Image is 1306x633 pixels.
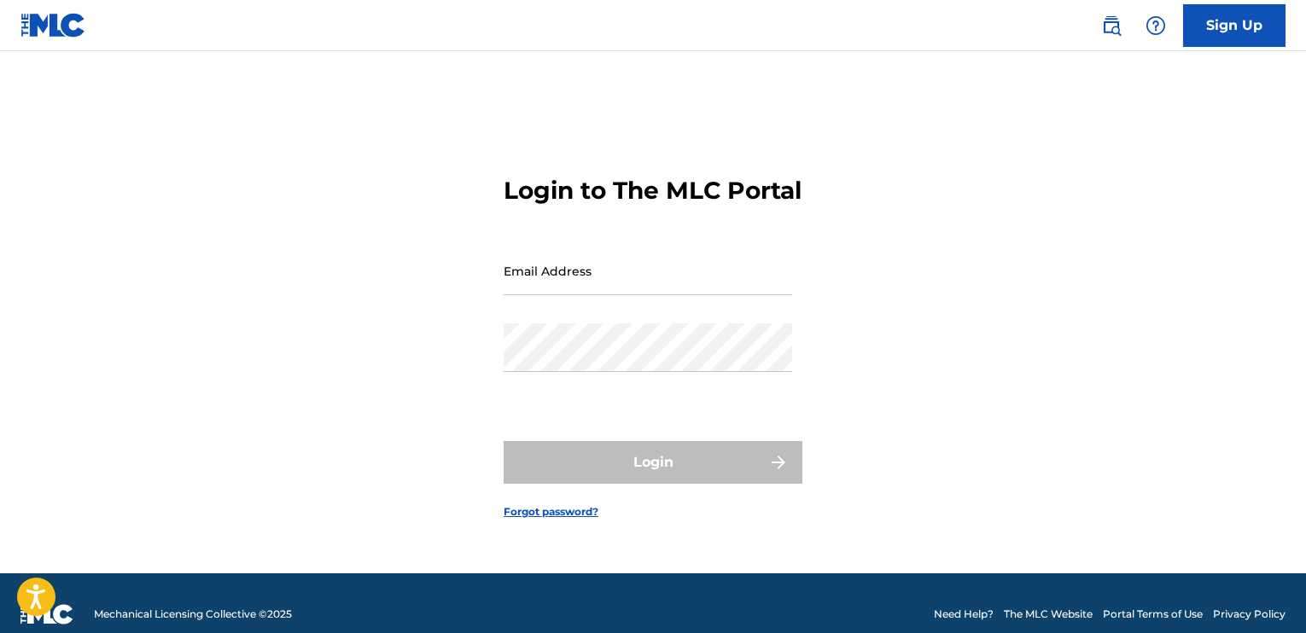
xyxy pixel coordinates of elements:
[20,604,73,624] img: logo
[1213,607,1286,622] a: Privacy Policy
[1183,4,1286,47] a: Sign Up
[1004,607,1093,622] a: The MLC Website
[1139,9,1173,43] div: Help
[1146,15,1166,36] img: help
[94,607,292,622] span: Mechanical Licensing Collective © 2025
[504,176,802,206] h3: Login to The MLC Portal
[1094,9,1128,43] a: Public Search
[1103,607,1203,622] a: Portal Terms of Use
[504,504,598,520] a: Forgot password?
[1221,551,1306,633] iframe: Chat Widget
[1101,15,1122,36] img: search
[20,13,86,38] img: MLC Logo
[934,607,994,622] a: Need Help?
